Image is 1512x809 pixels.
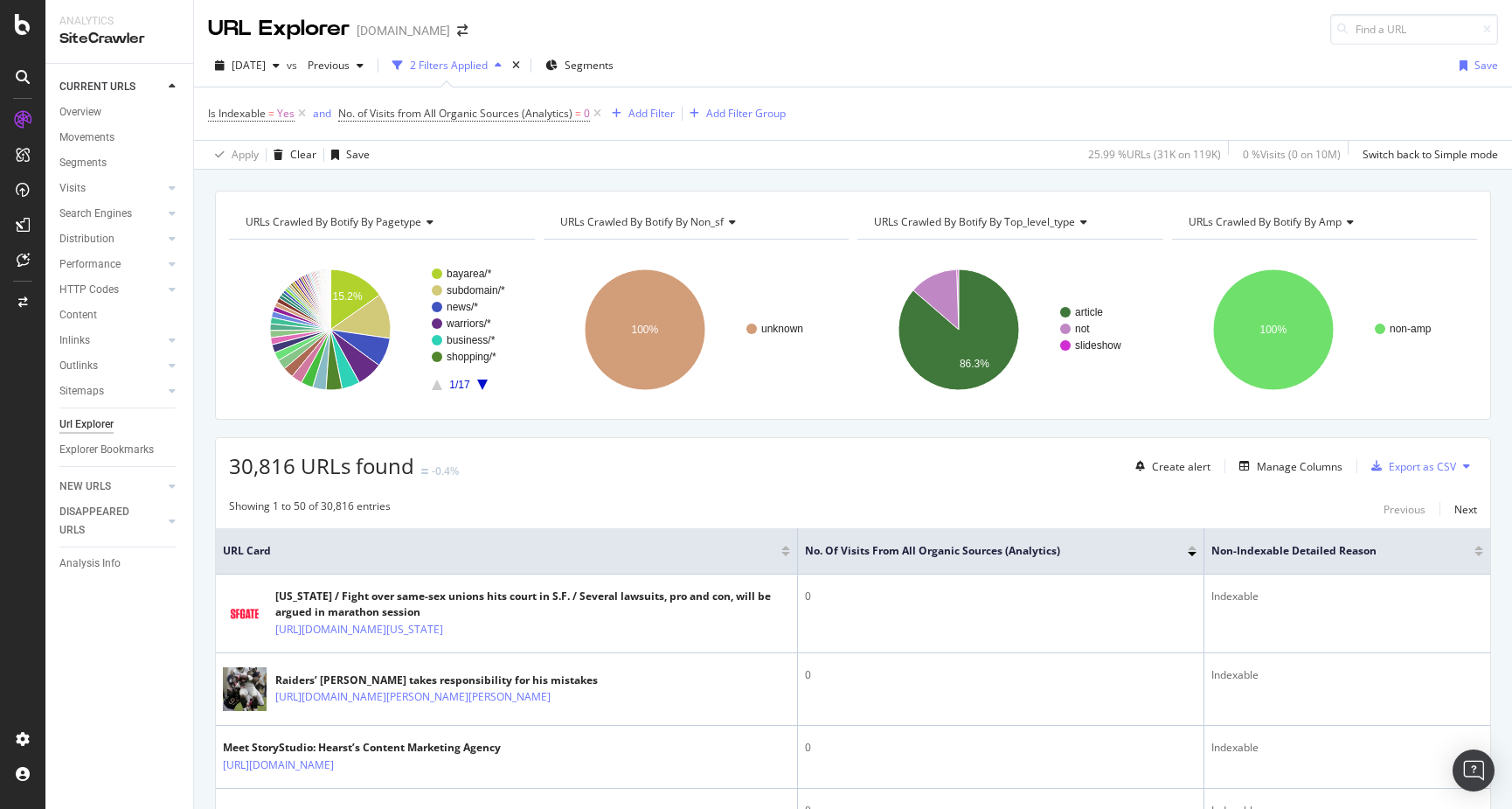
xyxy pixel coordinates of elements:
a: Url Explorer [59,415,181,434]
button: Add Filter [605,103,675,124]
div: Sitemaps [59,382,104,401]
span: Is Indexable [208,106,266,121]
text: article [1075,306,1103,318]
div: A chart. [229,254,535,406]
div: Outlinks [59,357,98,375]
div: Meet StoryStudio: Hearst’s Content Marketing Agency [223,740,501,756]
a: Explorer Bookmarks [59,441,181,459]
div: Indexable [1211,740,1483,756]
div: Apply [232,147,259,162]
div: Next [1454,502,1477,517]
div: 0 [805,740,1196,756]
span: Yes [277,101,295,126]
button: Save [324,141,370,169]
a: [URL][DOMAIN_NAME][US_STATE] [275,621,443,638]
a: Content [59,306,181,324]
button: Add Filter Group [683,103,786,124]
div: and [313,106,331,121]
a: [URL][DOMAIN_NAME][PERSON_NAME][PERSON_NAME] [275,688,551,706]
div: A chart. [1172,254,1478,406]
span: No. of Visits from All Organic Sources (Analytics) [805,543,1162,559]
span: Previous [301,58,350,73]
span: = [268,106,274,121]
div: [DOMAIN_NAME] [357,22,450,39]
div: Inlinks [59,331,90,350]
div: Clear [290,147,316,162]
div: Overview [59,103,101,122]
a: CURRENT URLS [59,78,163,96]
div: Movements [59,129,114,147]
div: NEW URLS [59,478,111,496]
div: CURRENT URLS [59,78,135,96]
div: [US_STATE] / Fight over same-sex unions hits court in S.F. / Several lawsuits, pro and con, will ... [275,589,790,620]
div: 0 [805,589,1196,604]
div: Content [59,306,97,324]
img: Equal [421,469,428,474]
button: Apply [208,141,259,169]
a: Inlinks [59,331,163,350]
a: [URL][DOMAIN_NAME] [223,757,334,774]
h4: URLs Crawled By Botify By top_level_type [870,208,1148,236]
div: 25.99 % URLs ( 31K on 119K ) [1088,147,1221,162]
span: URLs Crawled By Botify By non_sf [560,214,724,229]
button: Next [1454,499,1477,520]
text: slideshow [1075,339,1121,352]
div: Indexable [1211,667,1483,683]
span: Segments [565,58,614,73]
text: business/* [447,334,496,346]
div: Indexable [1211,589,1483,604]
a: Distribution [59,230,163,248]
div: Segments [59,154,107,172]
div: Manage Columns [1257,459,1342,474]
input: Find a URL [1330,14,1498,45]
div: DISAPPEARED URLS [59,503,148,540]
div: Url Explorer [59,415,114,434]
div: Search Engines [59,205,132,223]
div: Performance [59,255,121,274]
text: 100% [1259,324,1287,336]
button: 2 Filters Applied [385,52,509,80]
a: Visits [59,179,163,198]
a: NEW URLS [59,478,163,496]
text: 86.3% [960,358,989,370]
div: arrow-right-arrow-left [457,24,468,37]
svg: A chart. [857,254,1163,406]
button: Clear [267,141,316,169]
div: 0 [805,667,1196,683]
div: Add Filter Group [706,106,786,121]
div: Create alert [1152,459,1210,474]
a: Performance [59,255,163,274]
span: No. of Visits from All Organic Sources (Analytics) [338,106,572,121]
div: Save [346,147,370,162]
text: 1/17 [449,379,470,391]
text: 15.2% [333,290,363,303]
span: 0 [584,101,590,126]
span: URLs Crawled By Botify By top_level_type [874,214,1075,229]
button: Switch back to Simple mode [1356,141,1498,169]
text: 100% [631,324,658,336]
span: Non-Indexable Detailed Reason [1211,543,1448,559]
div: A chart. [544,254,850,406]
div: Distribution [59,230,114,248]
a: Outlinks [59,357,163,375]
img: main image [223,603,267,625]
span: 2025 Sep. 2nd [232,58,266,73]
div: Visits [59,179,86,198]
a: Overview [59,103,181,122]
div: Analytics [59,14,179,29]
span: URLs Crawled By Botify By amp [1189,214,1342,229]
a: HTTP Codes [59,281,163,299]
text: shopping/* [447,351,496,363]
h4: URLs Crawled By Botify By amp [1185,208,1462,236]
div: 0 % Visits ( 0 on 10M ) [1243,147,1341,162]
a: Sitemaps [59,382,163,401]
button: Previous [301,52,371,80]
div: -0.4% [432,464,459,478]
button: Previous [1384,499,1425,520]
div: Raiders’ [PERSON_NAME] takes responsibility for his mistakes [275,673,627,688]
button: Export as CSV [1364,452,1456,480]
text: warriors/* [446,317,491,330]
button: Segments [538,52,621,80]
span: vs [287,58,301,73]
